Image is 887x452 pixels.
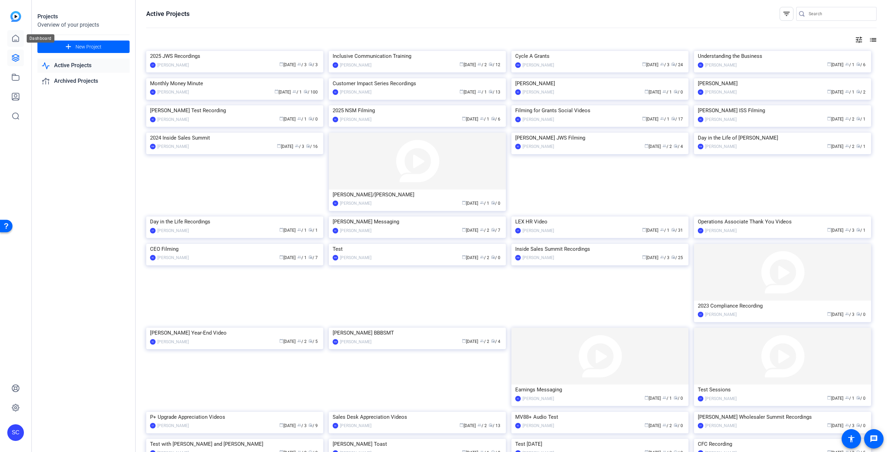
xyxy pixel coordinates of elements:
span: group [845,62,849,66]
span: / 0 [491,201,500,206]
span: [DATE] [642,228,658,233]
span: group [845,228,849,232]
span: calendar_today [274,89,279,94]
span: / 3 [295,144,304,149]
span: / 0 [308,117,318,122]
div: RW [150,144,156,149]
span: / 1 [660,117,669,122]
span: / 1 [856,228,866,233]
div: RW [698,144,703,149]
div: [PERSON_NAME] Test Recording [150,105,319,116]
span: / 1 [480,201,489,206]
div: [PERSON_NAME] [705,422,737,429]
span: [DATE] [827,90,843,95]
div: [PERSON_NAME] [157,89,189,96]
span: radio [308,339,313,343]
div: [PERSON_NAME] [157,116,189,123]
span: / 13 [489,90,500,95]
div: Test [333,244,502,254]
div: SC [515,89,521,95]
span: group [845,423,849,427]
div: [PERSON_NAME] [157,254,189,261]
span: group [297,62,301,66]
span: group [845,116,849,121]
div: Earnings Messaging [515,384,685,395]
div: Day in the Life of [PERSON_NAME] [698,133,867,143]
div: Monthly Money Minute [150,78,319,89]
span: / 2 [477,423,487,428]
span: [DATE] [277,144,293,149]
div: CT [698,228,703,233]
span: / 1 [297,228,307,233]
span: [DATE] [274,90,291,95]
span: / 2 [297,339,307,344]
div: Cycle A Grants [515,51,685,61]
span: / 3 [297,423,307,428]
span: group [480,228,484,232]
div: MV88+ Audio Test [515,412,685,422]
span: / 0 [491,255,500,260]
span: group [660,255,664,259]
span: [DATE] [642,255,658,260]
div: [PERSON_NAME] Messaging [333,216,502,227]
span: / 2 [480,255,489,260]
span: / 17 [671,117,683,122]
div: Sales Desk Appreciation Videos [333,412,502,422]
span: group [660,228,664,232]
span: [DATE] [462,339,478,344]
span: calendar_today [279,339,283,343]
span: group [297,228,301,232]
span: / 24 [671,62,683,67]
div: [PERSON_NAME] [698,78,867,89]
span: radio [491,339,495,343]
span: radio [304,89,308,94]
div: SC [150,89,156,95]
span: radio [674,423,678,427]
div: [PERSON_NAME] Year-End Video [150,328,319,338]
div: [PERSON_NAME] Wholesaler Summit Recordings [698,412,867,422]
div: [PERSON_NAME] [340,200,371,207]
div: [PERSON_NAME] [340,62,371,69]
div: Projects [37,12,130,21]
span: radio [308,116,313,121]
span: / 2 [845,117,854,122]
span: / 1 [845,62,854,67]
span: calendar_today [827,89,831,94]
span: radio [491,116,495,121]
span: calendar_today [827,116,831,121]
mat-icon: add [64,43,73,51]
span: / 4 [674,144,683,149]
span: radio [856,116,860,121]
div: 2025 JWS Recordings [150,51,319,61]
span: / 6 [491,117,500,122]
div: LEX HR Video [515,216,685,227]
span: [DATE] [279,62,296,67]
div: [PERSON_NAME] [340,227,371,234]
div: Test Sessions [698,384,867,395]
span: radio [674,144,678,148]
span: [DATE] [279,423,296,428]
div: [PERSON_NAME] [705,116,737,123]
div: CT [150,228,156,233]
span: / 16 [306,144,318,149]
div: SC [515,117,521,122]
span: calendar_today [459,62,464,66]
div: SC [515,396,521,401]
span: calendar_today [827,396,831,400]
span: group [297,116,301,121]
div: [PERSON_NAME] [522,62,554,69]
span: calendar_today [462,228,466,232]
span: [DATE] [644,423,661,428]
span: / 4 [491,339,500,344]
mat-icon: list [868,36,877,44]
div: [PERSON_NAME] [340,89,371,96]
span: group [662,144,667,148]
div: SC [333,117,338,122]
span: / 0 [856,312,866,317]
span: calendar_today [642,116,646,121]
span: / 1 [856,144,866,149]
span: calendar_today [279,116,283,121]
div: SC [333,201,338,206]
div: Understanding the Business [698,51,867,61]
span: [DATE] [462,117,478,122]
